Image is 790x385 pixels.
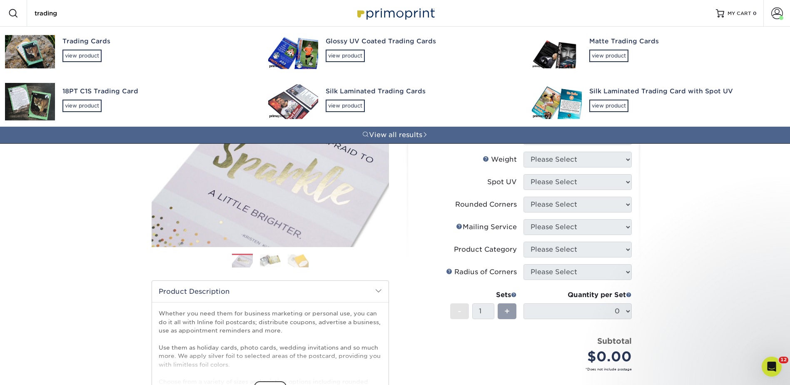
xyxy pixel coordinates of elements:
div: Trading Cards [62,37,253,46]
input: SEARCH PRODUCTS..... [34,8,115,18]
div: $0.00 [530,347,632,367]
div: Glossy UV Coated Trading Cards [326,37,516,46]
a: Silk Laminated Trading Cardsview product [263,77,526,127]
div: Silk Laminated Trading Card with Spot UV [589,87,780,96]
div: view product [62,50,102,62]
h2: Product Description [152,281,389,302]
iframe: Intercom live chat [762,357,782,377]
img: Trading Cards [5,35,55,68]
div: Weight [483,155,517,165]
div: Sets [450,290,517,300]
img: Postcards 01 [232,255,253,268]
img: Matte Trading Cards [532,35,582,68]
span: + [504,305,510,317]
img: Silk Laminated Trading Cards [268,84,318,119]
div: Spot UV [487,177,517,187]
div: view product [326,100,365,112]
a: Matte Trading Cardsview product [527,27,790,77]
div: view product [326,50,365,62]
span: MY CART [728,10,751,17]
span: 0 [753,10,757,16]
strong: Subtotal [597,336,632,345]
div: Product Category [454,245,517,255]
img: Postcards 02 [260,254,281,267]
span: - [458,305,461,317]
div: Matte Trading Cards [589,37,780,46]
div: view product [589,50,628,62]
div: Silk Laminated Trading Cards [326,87,516,96]
img: Primoprint [354,4,437,22]
div: Rounded Corners [455,200,517,210]
a: Glossy UV Coated Trading Cardsview product [263,27,526,77]
img: Silk Laminated Trading Card with Spot UV [532,84,582,119]
span: 12 [779,357,788,363]
img: 18PT C1S Trading Card [5,83,55,120]
a: Silk Laminated Trading Card with Spot UVview product [527,77,790,127]
div: view product [62,100,102,112]
div: 18PT C1S Trading Card [62,87,253,96]
div: Radius of Corners [446,267,517,277]
img: Glossy UV Coated Trading Cards [268,34,318,69]
img: Postcards 03 [288,254,309,267]
div: Quantity per Set [523,290,632,300]
div: Mailing Service [456,222,517,232]
div: view product [589,100,628,112]
img: Inline Foil 01 [152,95,389,253]
small: *Does not include postage [421,367,632,372]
